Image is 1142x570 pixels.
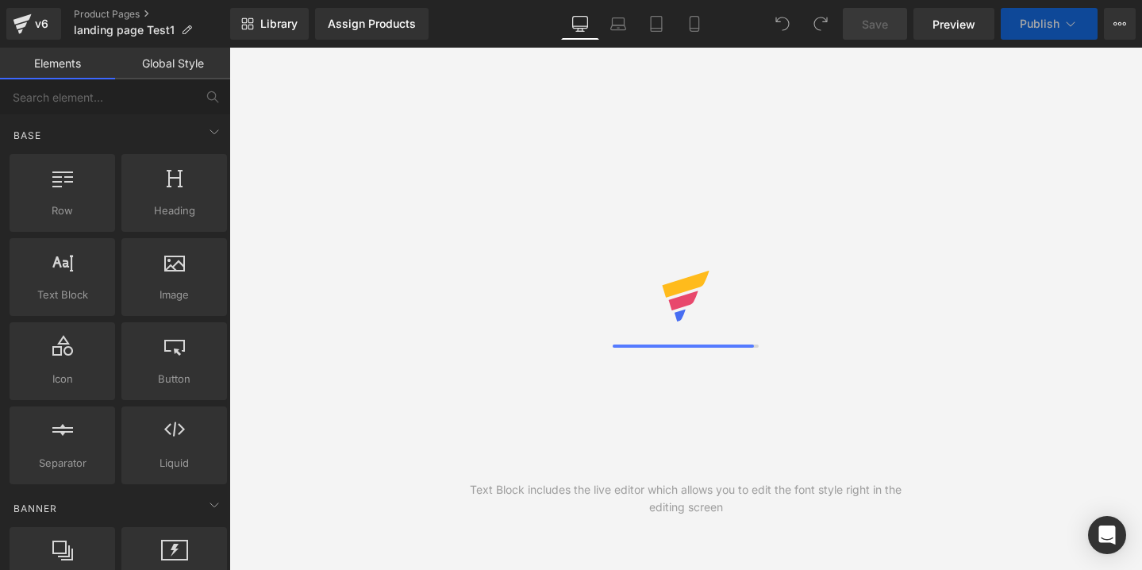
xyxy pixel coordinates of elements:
[32,13,52,34] div: v6
[230,8,309,40] a: New Library
[675,8,713,40] a: Mobile
[126,455,222,472] span: Liquid
[12,128,43,143] span: Base
[1104,8,1136,40] button: More
[14,202,110,219] span: Row
[767,8,798,40] button: Undo
[561,8,599,40] a: Desktop
[126,371,222,387] span: Button
[913,8,994,40] a: Preview
[14,455,110,472] span: Separator
[6,8,61,40] a: v6
[458,481,914,516] div: Text Block includes the live editor which allows you to edit the font style right in the editing ...
[1020,17,1059,30] span: Publish
[862,16,888,33] span: Save
[932,16,975,33] span: Preview
[805,8,836,40] button: Redo
[1088,516,1126,554] div: Open Intercom Messenger
[126,202,222,219] span: Heading
[115,48,230,79] a: Global Style
[1001,8,1098,40] button: Publish
[14,371,110,387] span: Icon
[637,8,675,40] a: Tablet
[12,501,59,516] span: Banner
[328,17,416,30] div: Assign Products
[260,17,298,31] span: Library
[126,287,222,303] span: Image
[14,287,110,303] span: Text Block
[74,24,175,37] span: landing page Test1
[599,8,637,40] a: Laptop
[74,8,230,21] a: Product Pages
